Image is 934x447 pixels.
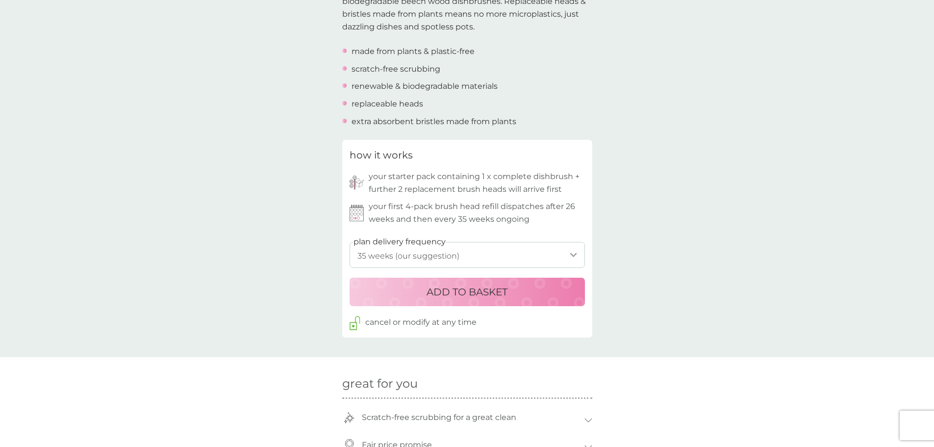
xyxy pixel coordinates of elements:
p: replaceable heads [352,98,423,110]
h3: how it works [350,147,413,163]
img: trophey-icon.svg [344,412,355,423]
p: cancel or modify at any time [365,316,477,329]
p: your starter pack containing 1 x complete dishbrush + further 2 replacement brush heads will arri... [369,170,585,195]
p: your first 4-pack brush head refill dispatches after 26 weeks and then every 35 weeks ongoing [369,200,585,225]
p: extra absorbent bristles made from plants [352,115,516,128]
p: renewable & biodegradable materials [352,80,498,93]
p: scratch-free scrubbing [352,63,440,76]
p: made from plants & plastic-free [352,45,475,58]
p: ADD TO BASKET [427,284,507,300]
p: Scratch-free scrubbing for a great clean [357,406,521,429]
h2: great for you [342,377,592,391]
label: plan delivery frequency [353,236,446,248]
button: ADD TO BASKET [350,278,585,306]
